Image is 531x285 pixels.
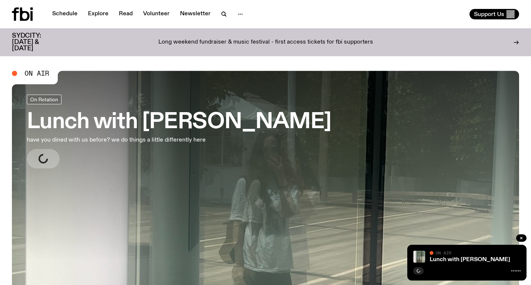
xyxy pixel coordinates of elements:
[27,95,61,104] a: On Rotation
[176,9,215,19] a: Newsletter
[83,9,113,19] a: Explore
[12,33,60,52] h3: SYDCITY: [DATE] & [DATE]
[436,250,451,255] span: On Air
[30,96,58,102] span: On Rotation
[158,39,373,46] p: Long weekend fundraiser & music festival - first access tickets for fbi supporters
[470,9,519,19] button: Support Us
[430,257,510,263] a: Lunch with [PERSON_NAME]
[114,9,137,19] a: Read
[27,136,218,145] p: have you dined with us before? we do things a little differently here
[25,70,49,77] span: On Air
[27,95,331,168] a: Lunch with [PERSON_NAME]have you dined with us before? we do things a little differently here
[474,11,504,18] span: Support Us
[48,9,82,19] a: Schedule
[139,9,174,19] a: Volunteer
[27,112,331,133] h3: Lunch with [PERSON_NAME]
